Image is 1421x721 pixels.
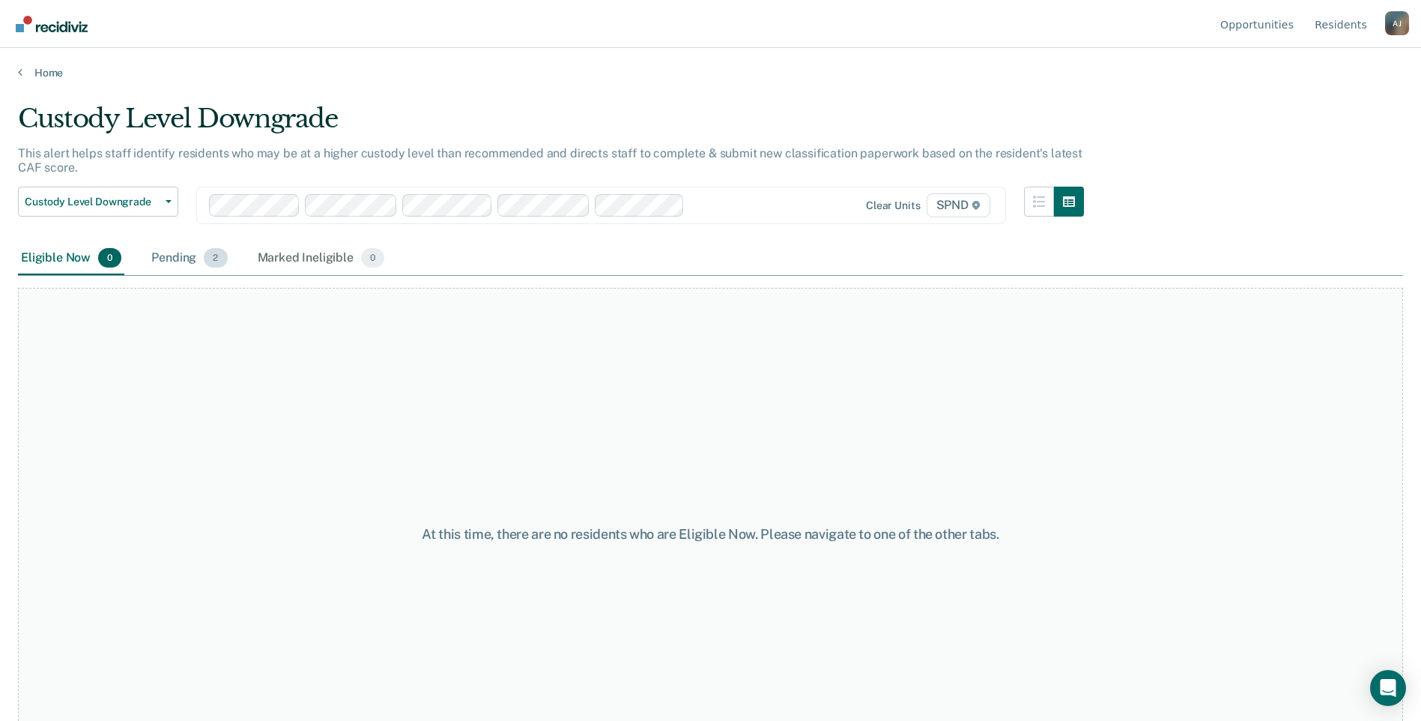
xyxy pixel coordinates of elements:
span: 0 [361,248,384,268]
img: Recidiviz [16,16,88,32]
div: Pending2 [148,242,230,275]
a: Home [18,66,1403,79]
span: Custody Level Downgrade [25,196,160,208]
div: Custody Level Downgrade [18,103,1084,146]
div: Marked Ineligible0 [255,242,388,275]
div: A J [1385,11,1409,35]
p: This alert helps staff identify residents who may be at a higher custody level than recommended a... [18,146,1082,175]
span: 0 [98,248,121,268]
div: Eligible Now0 [18,242,124,275]
button: Profile dropdown button [1385,11,1409,35]
button: Custody Level Downgrade [18,187,178,217]
span: SPND [927,193,990,217]
div: Open Intercom Messenger [1370,670,1406,706]
div: At this time, there are no residents who are Eligible Now. Please navigate to one of the other tabs. [365,526,1057,543]
div: Clear units [866,199,921,212]
span: 2 [204,248,227,268]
